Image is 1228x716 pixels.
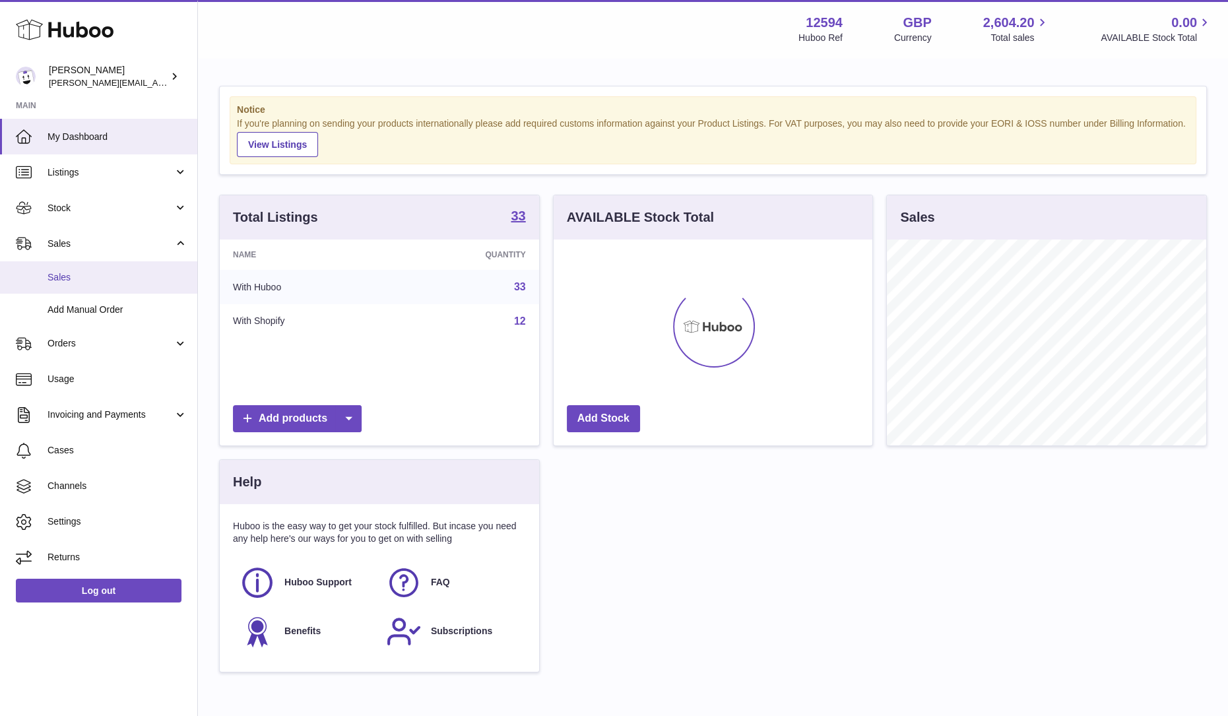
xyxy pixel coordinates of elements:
span: Benefits [284,625,321,637]
span: Listings [48,166,174,179]
a: 33 [514,281,526,292]
span: Orders [48,337,174,350]
a: 33 [511,209,525,225]
a: Add Stock [567,405,640,432]
span: My Dashboard [48,131,187,143]
a: Subscriptions [386,614,519,649]
span: 0.00 [1171,14,1197,32]
a: Log out [16,579,181,602]
span: Sales [48,271,187,284]
a: Benefits [240,614,373,649]
td: With Shopify [220,304,392,339]
span: Total sales [990,32,1049,44]
a: 12 [514,315,526,327]
a: FAQ [386,565,519,601]
div: Huboo Ref [798,32,843,44]
span: Settings [48,515,187,528]
span: Add Manual Order [48,304,187,316]
span: Invoicing and Payments [48,408,174,421]
h3: AVAILABLE Stock Total [567,209,714,226]
a: Add products [233,405,362,432]
h3: Total Listings [233,209,318,226]
div: Currency [894,32,932,44]
strong: Notice [237,104,1189,116]
th: Name [220,240,392,270]
a: View Listings [237,132,318,157]
span: Sales [48,238,174,250]
span: Cases [48,444,187,457]
span: Stock [48,202,174,214]
span: FAQ [431,576,450,589]
span: [PERSON_NAME][EMAIL_ADDRESS][DOMAIN_NAME] [49,77,265,88]
strong: 33 [511,209,525,222]
div: [PERSON_NAME] [49,64,168,89]
h3: Help [233,473,261,491]
td: With Huboo [220,270,392,304]
span: AVAILABLE Stock Total [1101,32,1212,44]
span: Subscriptions [431,625,492,637]
span: Channels [48,480,187,492]
strong: GBP [903,14,931,32]
strong: 12594 [806,14,843,32]
span: 2,604.20 [983,14,1035,32]
h3: Sales [900,209,934,226]
img: owen@wearemakewaves.com [16,67,36,86]
div: If you're planning on sending your products internationally please add required customs informati... [237,117,1189,157]
a: Huboo Support [240,565,373,601]
a: 2,604.20 Total sales [983,14,1050,44]
span: Usage [48,373,187,385]
span: Returns [48,551,187,564]
th: Quantity [392,240,539,270]
a: 0.00 AVAILABLE Stock Total [1101,14,1212,44]
span: Huboo Support [284,576,352,589]
p: Huboo is the easy way to get your stock fulfilled. But incase you need any help here's our ways f... [233,520,526,545]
